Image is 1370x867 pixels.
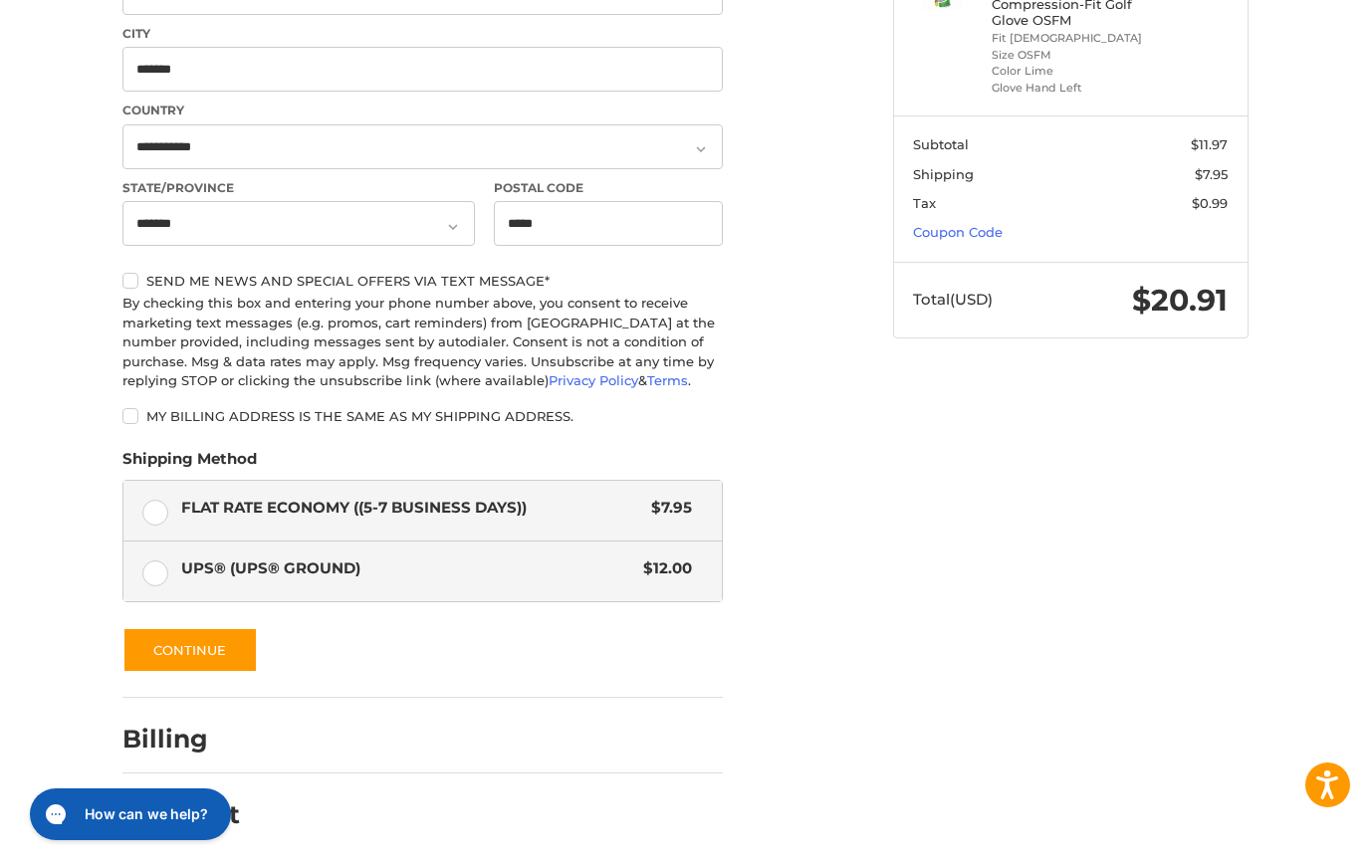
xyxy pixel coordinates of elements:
[913,195,936,211] span: Tax
[20,781,237,847] iframe: Gorgias live chat messenger
[122,724,239,755] h2: Billing
[549,372,638,388] a: Privacy Policy
[992,47,1144,64] li: Size OSFM
[494,179,723,197] label: Postal Code
[122,102,723,119] label: Country
[1192,195,1228,211] span: $0.99
[1195,166,1228,182] span: $7.95
[992,30,1144,47] li: Fit [DEMOGRAPHIC_DATA]
[122,408,723,424] label: My billing address is the same as my shipping address.
[913,290,993,309] span: Total (USD)
[122,25,723,43] label: City
[122,273,723,289] label: Send me news and special offers via text message*
[642,497,693,520] span: $7.95
[1191,136,1228,152] span: $11.97
[1132,282,1228,319] span: $20.91
[913,224,1003,240] a: Coupon Code
[122,179,475,197] label: State/Province
[992,63,1144,80] li: Color Lime
[122,294,723,391] div: By checking this box and entering your phone number above, you consent to receive marketing text ...
[913,166,974,182] span: Shipping
[992,80,1144,97] li: Glove Hand Left
[634,557,693,580] span: $12.00
[913,136,969,152] span: Subtotal
[122,627,258,673] button: Continue
[122,448,257,480] legend: Shipping Method
[181,557,634,580] span: UPS® (UPS® Ground)
[181,497,642,520] span: Flat Rate Economy ((5-7 Business Days))
[647,372,688,388] a: Terms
